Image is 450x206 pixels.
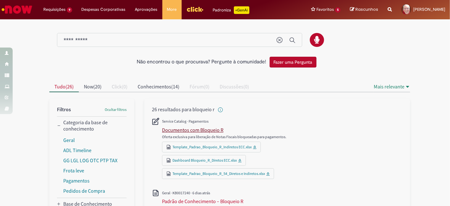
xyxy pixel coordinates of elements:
span: More [167,6,177,13]
span: Favoritos [316,6,334,13]
span: Rascunhos [355,6,378,12]
span: Requisições [43,6,66,13]
h2: Não encontrou o que procurava? Pergunte à comunidade! [137,59,266,65]
div: Padroniza [213,6,249,14]
span: Despesas Corporativas [82,6,126,13]
img: ServiceNow [1,3,33,16]
span: 9 [67,7,72,13]
p: +GenAi [234,6,249,14]
img: click_logo_yellow_360x200.png [186,4,203,14]
span: 5 [335,7,341,13]
span: [PERSON_NAME] [413,7,445,12]
span: Aprovações [135,6,158,13]
button: Fazer uma Pergunta [270,57,316,68]
a: Rascunhos [350,7,378,13]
